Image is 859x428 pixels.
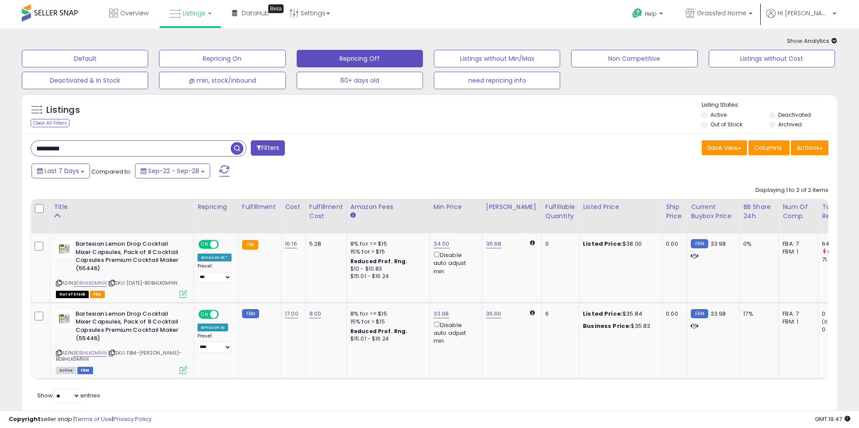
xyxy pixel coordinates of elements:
span: Show Analytics [787,37,837,45]
div: 15% for > $15 [350,248,423,256]
button: Actions [791,140,828,155]
div: Total Rev. [822,202,854,221]
div: 6 [545,310,572,318]
a: 33.98 [433,310,449,318]
div: Clear All Filters [31,119,69,127]
a: 36.68 [486,240,502,248]
a: 16.16 [285,240,297,248]
label: Active [710,111,727,118]
div: [PERSON_NAME] [486,202,538,212]
label: Out of Stock [710,121,742,128]
b: Business Price: [583,322,631,330]
button: Default [22,50,148,67]
div: Current Buybox Price [691,202,736,221]
div: $35.84 [583,310,655,318]
div: 8% for <= $15 [350,310,423,318]
div: $10 - $10.83 [350,265,423,273]
b: Listed Price: [583,240,623,248]
span: FBM [77,367,93,374]
button: Non Competitive [571,50,697,67]
div: 0 [822,310,857,318]
a: Terms of Use [75,415,112,423]
div: 0.00 [666,240,680,248]
div: $15.01 - $16.24 [350,273,423,280]
div: FBM: 1 [783,318,811,326]
a: 8.00 [309,310,322,318]
b: Bartesian Lemon Drop Cocktail Mixer Capsules, Pack of 8 Cocktail Capsules Premium Cocktail Maker ... [76,310,182,344]
div: 0 [822,326,857,334]
b: Listed Price: [583,310,623,318]
span: Listings [183,9,205,17]
b: Bartesian Lemon Drop Cocktail Mixer Capsules, Pack of 8 Cocktail Capsules Premium Cocktail Maker ... [76,240,182,275]
span: Hi [PERSON_NAME] [778,9,830,17]
div: Fulfillment Cost [309,202,343,221]
span: OFF [218,241,232,248]
span: 33.98 [710,310,726,318]
span: | SKU: FBM-[PERSON_NAME]-B0BHLKGMNN [56,349,181,362]
button: Repricing On [159,50,285,67]
span: DataHub [242,9,269,17]
span: FBA [90,291,105,298]
i: Get Help [632,8,643,19]
div: FBM: 1 [783,248,811,256]
div: $38.00 [583,240,655,248]
div: Num of Comp. [783,202,814,221]
button: Deactivated & In Stock [22,72,148,89]
div: $15.01 - $16.24 [350,335,423,343]
button: Sep-22 - Sep-28 [135,164,210,178]
span: 33.98 [710,240,726,248]
div: Min Price [433,202,478,212]
div: Cost [285,202,302,212]
div: Amazon Fees [350,202,426,212]
small: (0%) [822,318,834,325]
span: All listings currently available for purchase on Amazon [56,367,76,374]
div: 17% [743,310,772,318]
small: FBM [691,309,708,318]
a: Privacy Policy [113,415,152,423]
small: FBM [691,239,708,248]
span: Show: entries [37,391,100,400]
p: Listing States: [702,101,837,109]
div: 0.00 [666,310,680,318]
a: 17.00 [285,310,298,318]
span: Overview [120,9,149,17]
button: Filters [251,140,285,156]
span: 2025-10-6 19:47 GMT [815,415,850,423]
span: Help [645,10,657,17]
div: FBA: 7 [783,310,811,318]
span: Grassfed Home [697,9,746,17]
img: 31u1QnYwAQL._SL40_.jpg [56,310,73,327]
a: Help [625,1,672,28]
span: Columns [754,143,782,152]
b: Reduced Prof. Rng. [350,327,408,335]
button: Save View [702,140,747,155]
div: Listed Price [583,202,658,212]
div: 0 [545,240,572,248]
b: Reduced Prof. Rng. [350,257,408,265]
div: BB Share 24h. [743,202,775,221]
button: Columns [748,140,790,155]
a: 34.00 [433,240,450,248]
label: Deactivated [778,111,811,118]
div: ASIN: [56,310,187,373]
div: FBA: 7 [783,240,811,248]
div: Tooltip anchor [268,4,284,13]
button: need repricing info [434,72,560,89]
div: Ship Price [666,202,683,221]
span: | SKU: [DATE]-B0BHLKGMNN [108,279,177,286]
div: Fulfillment [242,202,277,212]
button: Listings without Min/Max [434,50,560,67]
div: 8% for <= $15 [350,240,423,248]
h5: Listings [46,104,80,116]
button: Listings without Cost [709,50,835,67]
div: Fulfillable Quantity [545,202,575,221]
label: Archived [778,121,802,128]
img: 31u1QnYwAQL._SL40_.jpg [56,240,73,257]
span: Compared to: [91,167,132,176]
div: Amazon AI * [197,254,232,261]
button: @ min, stock/inbound [159,72,285,89]
a: 36.66 [486,310,502,318]
span: ON [199,241,210,248]
div: Disable auto adjust min [433,250,475,275]
div: 0% [743,240,772,248]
